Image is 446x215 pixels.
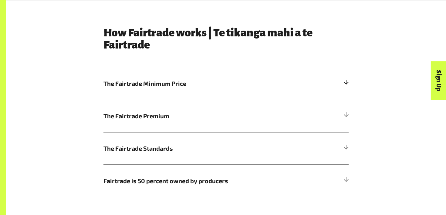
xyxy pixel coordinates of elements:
[103,176,287,185] span: Fairtrade is 50 percent owned by producers
[103,79,287,88] span: The Fairtrade Minimum Price
[103,27,349,51] h3: How Fairtrade works | Te tikanga mahi a te Fairtrade
[103,111,287,120] span: The Fairtrade Premium
[103,144,287,153] span: The Fairtrade Standards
